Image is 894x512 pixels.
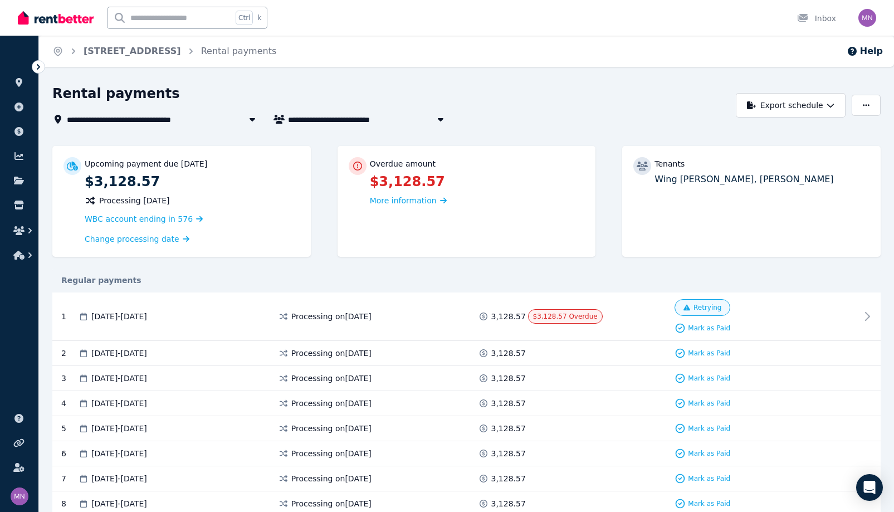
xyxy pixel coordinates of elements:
span: 3,128.57 [491,348,526,359]
span: Retrying [693,303,721,312]
p: Overdue amount [370,158,436,169]
a: Change processing date [85,233,189,245]
span: Mark as Paid [688,499,730,508]
span: [DATE] - [DATE] [91,398,147,409]
a: Rental payments [201,46,277,56]
button: Export schedule [736,93,846,118]
div: 1 [61,299,78,334]
span: Processing on [DATE] [291,311,372,322]
span: 3,128.57 [491,423,526,434]
span: 3,128.57 [491,398,526,409]
p: Tenants [654,158,685,169]
span: WBC account ending in 576 [85,214,193,223]
span: [DATE] - [DATE] [91,448,147,459]
span: Processing on [DATE] [291,398,372,409]
span: Processing on [DATE] [291,448,372,459]
span: Processing on [DATE] [291,348,372,359]
span: Ctrl [236,11,253,25]
span: 3,128.57 [491,448,526,459]
span: More information [370,196,437,205]
span: Mark as Paid [688,474,730,483]
span: Mark as Paid [688,449,730,458]
p: $3,128.57 [370,173,585,191]
span: [DATE] - [DATE] [91,473,147,484]
p: Wing [PERSON_NAME], [PERSON_NAME] [654,173,869,186]
span: Mark as Paid [688,399,730,408]
div: 4 [61,398,78,409]
span: Processing [DATE] [99,195,170,206]
span: k [257,13,261,22]
span: $3,128.57 Overdue [533,313,598,320]
div: 7 [61,473,78,484]
span: [DATE] - [DATE] [91,498,147,509]
nav: Breadcrumb [39,36,290,67]
span: Processing on [DATE] [291,423,372,434]
div: 8 [61,498,78,509]
span: Mark as Paid [688,324,730,333]
span: 3,128.57 [491,498,526,509]
span: Processing on [DATE] [291,498,372,509]
span: Change processing date [85,233,179,245]
h1: Rental payments [52,85,180,103]
img: Maricel Nadurata [11,487,28,505]
span: 3,128.57 [491,373,526,384]
button: Help [847,45,883,58]
span: [DATE] - [DATE] [91,423,147,434]
span: [DATE] - [DATE] [91,373,147,384]
span: 3,128.57 [491,311,526,322]
span: 3,128.57 [491,473,526,484]
div: Regular payments [52,275,881,286]
div: 2 [61,348,78,359]
span: Processing on [DATE] [291,373,372,384]
img: Maricel Nadurata [858,9,876,27]
span: Mark as Paid [688,374,730,383]
p: Upcoming payment due [DATE] [85,158,207,169]
span: Mark as Paid [688,349,730,358]
img: RentBetter [18,9,94,26]
div: Open Intercom Messenger [856,474,883,501]
span: [DATE] - [DATE] [91,311,147,322]
p: $3,128.57 [85,173,300,191]
span: Processing on [DATE] [291,473,372,484]
div: 6 [61,448,78,459]
span: Mark as Paid [688,424,730,433]
div: 3 [61,373,78,384]
span: [DATE] - [DATE] [91,348,147,359]
a: [STREET_ADDRESS] [84,46,181,56]
div: Inbox [797,13,836,24]
div: 5 [61,423,78,434]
